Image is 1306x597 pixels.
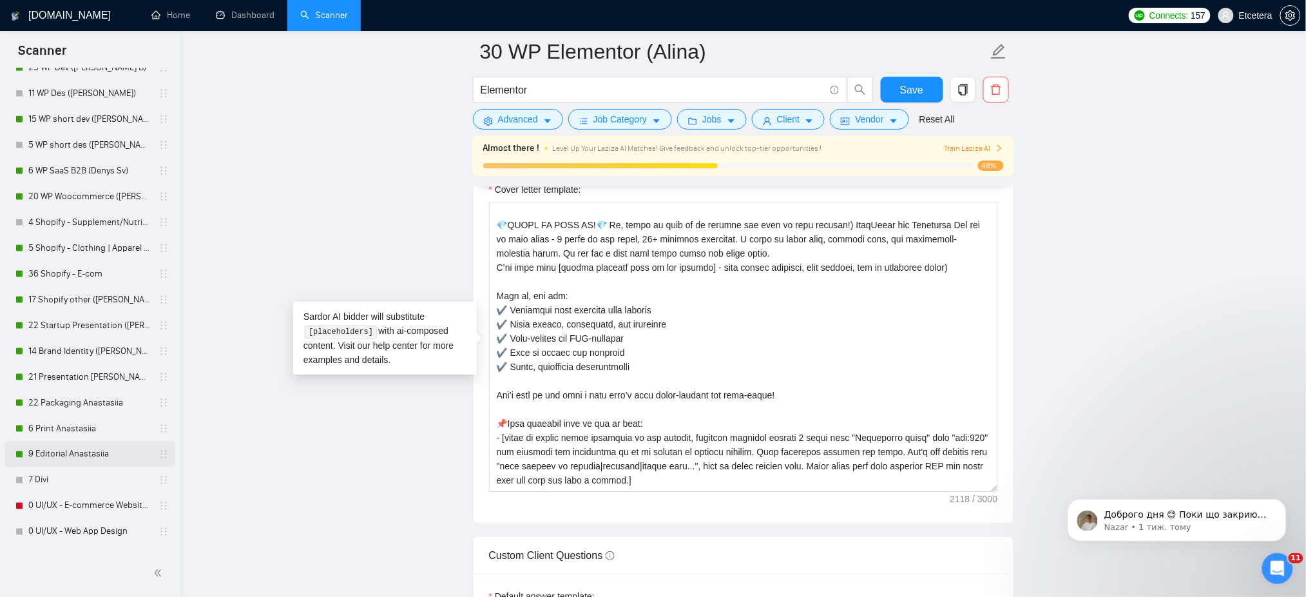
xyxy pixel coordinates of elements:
a: 0 UI/UX - E-commerce Website Design [28,493,151,519]
a: 11 WP Des ([PERSON_NAME]) [28,81,151,106]
a: 22 Startup Presentation ([PERSON_NAME]) [28,313,151,338]
span: right [995,144,1003,152]
a: 6 WP SaaS B2B (Denys Sv) [28,158,151,184]
a: 9 Editorial Anastasiia [28,442,151,467]
span: holder [158,217,169,228]
iframe: Intercom live chat [1262,553,1293,584]
span: Connects: [1149,8,1188,23]
button: copy [950,77,976,103]
span: holder [158,140,169,150]
a: 5 WP short des ([PERSON_NAME]) [28,132,151,158]
button: Train Laziza AI [944,142,1003,155]
a: Reset All [919,112,955,126]
button: setting [1280,5,1301,26]
span: holder [158,398,169,408]
span: holder [158,501,169,511]
span: holder [158,346,169,357]
span: caret-down [652,116,661,126]
img: upwork-logo.png [1135,10,1145,21]
span: delete [984,84,1008,95]
span: info-circle [831,86,839,94]
span: caret-down [889,116,898,126]
span: Vendor [855,112,883,126]
a: 14 Brand Identity ([PERSON_NAME]) [28,338,151,364]
a: 15 WP short dev ([PERSON_NAME] B) [28,106,151,132]
span: info-circle [606,551,615,560]
button: search [847,77,873,103]
span: Scanner [8,41,77,68]
a: BJ simple ui|ux design [28,545,151,571]
span: caret-down [805,116,814,126]
a: 7 Divi [28,467,151,493]
button: idcardVendorcaret-down [830,109,908,130]
button: delete [983,77,1009,103]
a: 4 Shopify - Supplement/Nutrition/Food Website [28,210,151,235]
input: Search Freelance Jobs... [481,82,825,98]
span: holder [158,191,169,202]
div: Sardor AI bidder will substitute with ai-composed content. Visit our for more examples and details. [293,302,477,375]
button: barsJob Categorycaret-down [568,109,672,130]
code: [placeholders] [305,326,376,338]
textarea: Cover letter template: [489,202,998,492]
span: copy [951,84,975,95]
span: idcard [841,116,850,126]
span: Level Up Your Laziza AI Matches! Give feedback and unlock top-tier opportunities ! [553,144,822,153]
span: bars [579,116,588,126]
span: caret-down [543,116,552,126]
span: holder [158,449,169,460]
input: Scanner name... [480,35,988,68]
span: holder [158,320,169,331]
span: Almost there ! [483,141,540,155]
span: holder [158,88,169,99]
a: homeHome [151,10,190,21]
span: Advanced [498,112,538,126]
iframe: Intercom notifications повідомлення [1048,472,1306,562]
span: holder [158,424,169,434]
span: holder [158,372,169,382]
span: holder [158,475,169,485]
span: Save [900,82,923,98]
span: 157 [1191,8,1205,23]
span: caret-down [727,116,736,126]
span: 11 [1289,553,1303,563]
a: dashboardDashboard [216,10,274,21]
img: logo [11,6,20,26]
a: setting [1280,10,1301,21]
span: holder [158,527,169,537]
label: Cover letter template: [489,182,581,197]
span: holder [158,269,169,279]
a: 0 UI/UX - Web App Design [28,519,151,545]
span: holder [158,295,169,305]
span: edit [990,43,1007,60]
span: setting [484,116,493,126]
a: help center [373,340,418,351]
a: 20 WP Woocommerce ([PERSON_NAME]) [28,184,151,210]
span: Job Category [593,112,647,126]
button: folderJobscaret-down [677,109,747,130]
a: 21 Presentation [PERSON_NAME] [28,364,151,390]
button: userClientcaret-down [752,109,825,130]
span: Client [777,112,800,126]
span: search [848,84,872,95]
span: holder [158,243,169,253]
a: 5 Shopify - Clothing | Apparel Website [28,235,151,261]
span: Jobs [702,112,722,126]
button: Save [881,77,943,103]
span: Custom Client Questions [489,550,615,561]
a: 6 Print Anastasiia [28,416,151,442]
span: holder [158,114,169,124]
a: 17 Shopify other ([PERSON_NAME]) [28,287,151,313]
span: folder [688,116,697,126]
span: 48% [978,161,1004,171]
a: searchScanner [300,10,348,21]
span: user [1222,11,1231,20]
span: user [763,116,772,126]
a: 36 Shopify - E-com [28,261,151,287]
span: double-left [153,567,166,580]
